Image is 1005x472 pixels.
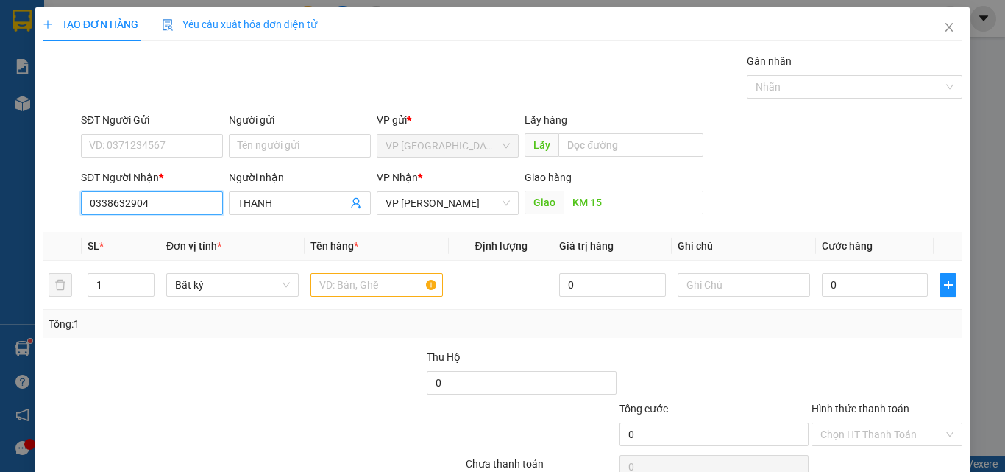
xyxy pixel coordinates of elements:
[229,112,371,128] div: Người gửi
[747,55,792,67] label: Gán nhãn
[427,351,461,363] span: Thu Hộ
[81,112,223,128] div: SĐT Người Gửi
[124,56,202,68] b: [DOMAIN_NAME]
[812,403,909,415] label: Hình thức thanh toán
[43,18,138,30] span: TẠO ĐƠN HÀNG
[619,403,668,415] span: Tổng cước
[229,169,371,186] div: Người nhận
[559,273,665,297] input: 0
[678,273,810,297] input: Ghi Chú
[928,7,970,49] button: Close
[559,240,614,252] span: Giá trị hàng
[18,95,83,164] b: [PERSON_NAME]
[49,273,72,297] button: delete
[386,135,510,157] span: VP Sài Gòn
[940,279,956,291] span: plus
[162,18,317,30] span: Yêu cầu xuất hóa đơn điện tử
[672,232,816,261] th: Ghi chú
[310,240,358,252] span: Tên hàng
[377,172,418,183] span: VP Nhận
[95,21,141,141] b: BIÊN NHẬN GỬI HÀNG HÓA
[525,191,564,214] span: Giao
[377,112,519,128] div: VP gửi
[160,18,195,54] img: logo.jpg
[81,169,223,186] div: SĐT Người Nhận
[525,133,558,157] span: Lấy
[162,19,174,31] img: icon
[310,273,443,297] input: VD: Bàn, Ghế
[43,19,53,29] span: plus
[49,316,389,332] div: Tổng: 1
[525,114,567,126] span: Lấy hàng
[475,240,527,252] span: Định lượng
[88,240,99,252] span: SL
[166,240,221,252] span: Đơn vị tính
[822,240,873,252] span: Cước hàng
[386,192,510,214] span: VP Phan Thiết
[943,21,955,33] span: close
[525,172,572,183] span: Giao hàng
[124,70,202,88] li: (c) 2017
[350,197,362,209] span: user-add
[175,274,290,296] span: Bất kỳ
[558,133,703,157] input: Dọc đường
[564,191,703,214] input: Dọc đường
[940,273,956,297] button: plus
